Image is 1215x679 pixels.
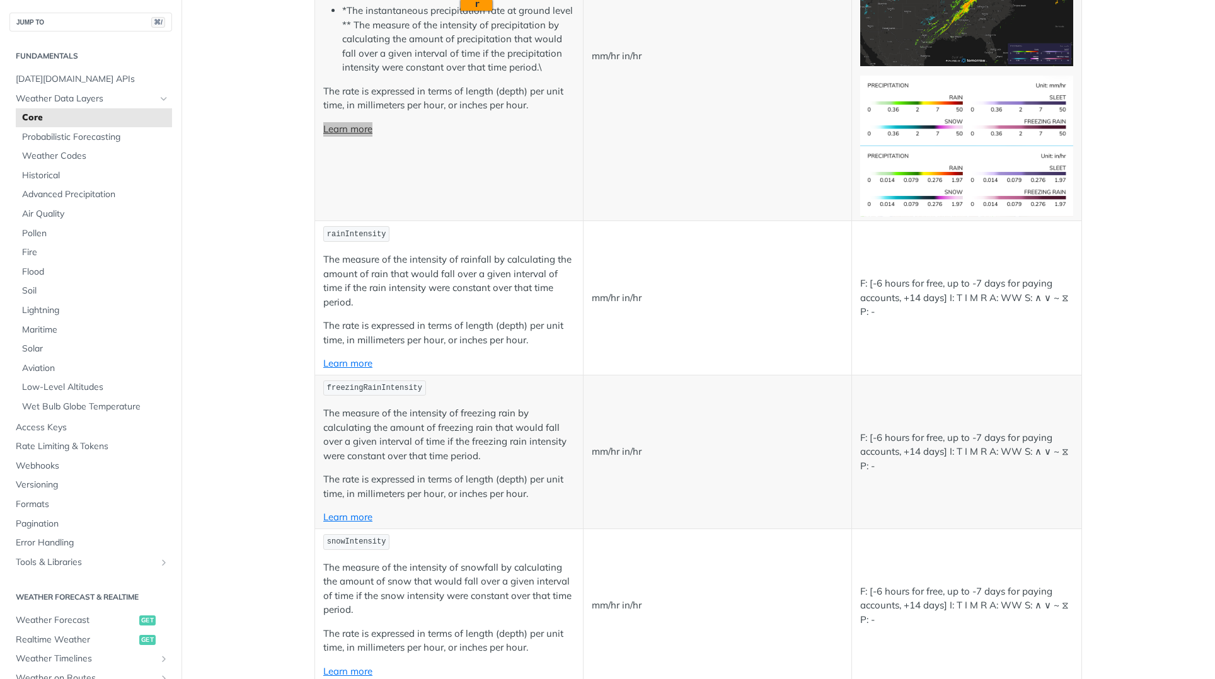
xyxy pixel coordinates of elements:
[323,357,372,369] a: Learn more
[16,205,172,224] a: Air Quality
[323,561,575,617] p: The measure of the intensity of snowfall by calculating the amount of snow that would fall over a...
[22,304,169,317] span: Lightning
[16,224,172,243] a: Pollen
[16,498,169,511] span: Formats
[16,301,172,320] a: Lightning
[9,70,172,89] a: [DATE][DOMAIN_NAME] APIs
[16,185,172,204] a: Advanced Precipitation
[22,401,169,413] span: Wet Bulb Globe Temperature
[592,49,843,64] p: mm/hr in/hr
[16,147,172,166] a: Weather Codes
[22,246,169,259] span: Fire
[22,343,169,355] span: Solar
[323,253,575,309] p: The measure of the intensity of rainfall by calculating the amount of rain that would fall over a...
[9,515,172,533] a: Pagination
[16,359,172,378] a: Aviation
[16,263,172,282] a: Flood
[323,511,372,523] a: Learn more
[16,537,169,549] span: Error Handling
[9,437,172,456] a: Rate Limiting & Tokens
[139,635,156,645] span: get
[16,556,156,569] span: Tools & Libraries
[9,476,172,494] a: Versioning
[9,611,172,630] a: Weather Forecastget
[16,93,156,105] span: Weather Data Layers
[9,591,172,603] h2: Weather Forecast & realtime
[215,13,236,22] a: Copy
[9,50,172,62] h2: Fundamentals
[16,614,136,627] span: Weather Forecast
[9,418,172,437] a: Access Keys
[22,285,169,297] span: Soil
[323,319,575,347] p: The rate is expressed in terms of length (depth) per unit time, in millimeters per hour, or inche...
[9,495,172,514] a: Formats
[16,421,169,434] span: Access Keys
[22,324,169,336] span: Maritime
[9,630,172,649] a: Realtime Weatherget
[22,150,169,163] span: Weather Codes
[22,362,169,375] span: Aviation
[9,649,172,668] a: Weather TimelinesShow subpages for Weather Timelines
[159,654,169,664] button: Show subpages for Weather Timelines
[22,208,169,220] span: Air Quality
[16,108,172,127] a: Core
[9,553,172,572] a: Tools & LibrariesShow subpages for Tools & Libraries
[16,321,172,339] a: Maritime
[16,128,172,147] a: Probabilistic Forecasting
[16,479,169,491] span: Versioning
[9,533,172,552] a: Error Handling
[159,557,169,568] button: Show subpages for Tools & Libraries
[22,188,169,201] span: Advanced Precipitation
[16,73,169,86] span: [DATE][DOMAIN_NAME] APIs
[139,615,156,625] span: get
[327,537,386,546] span: snowIntensity
[236,13,256,22] a: Clear
[22,381,169,394] span: Low-Level Altitudes
[22,227,169,240] span: Pollen
[31,4,47,20] img: mlhuang
[16,339,172,358] a: Solar
[16,460,169,472] span: Webhooks
[323,84,575,113] p: The rate is expressed in terms of length (depth) per unit time, in millimeters per hour, or inche...
[16,282,172,300] a: Soil
[16,378,172,397] a: Low-Level Altitudes
[860,174,1073,186] span: Expand image
[16,397,172,416] a: Wet Bulb Globe Temperature
[860,277,1073,319] p: F: [-6 hours for free, up to -7 days for paying accounts, +14 days] I: T I M R A: WW S: ∧ ∨ ~ ⧖ P: -
[159,94,169,104] button: Hide subpages for Weather Data Layers
[860,431,1073,474] p: F: [-6 hours for free, up to -7 days for paying accounts, +14 days] I: T I M R A: WW S: ∧ ∨ ~ ⧖ P: -
[16,243,172,262] a: Fire
[592,291,843,305] p: mm/hr in/hr
[22,131,169,144] span: Probabilistic Forecasting
[16,653,156,665] span: Weather Timelines
[323,123,372,135] a: Learn more
[9,13,172,31] button: JUMP TO⌘/
[9,457,172,476] a: Webhooks
[323,665,372,677] a: Learn more
[860,104,1073,116] span: Expand image
[16,440,169,453] span: Rate Limiting & Tokens
[16,634,136,646] span: Realtime Weather
[151,17,165,28] span: ⌘/
[592,598,843,613] p: mm/hr in/hr
[323,627,575,655] p: The rate is expressed in terms of length (depth) per unit time, in millimeters per hour, or inche...
[194,3,254,13] input: ASIN
[342,4,575,75] li: *The instantaneous precipitation rate at ground level ** The measure of the intensity of precipit...
[16,518,169,530] span: Pagination
[327,384,422,392] span: freezingRainIntensity
[67,5,168,21] input: ASIN, PO, Alias, + more...
[22,266,169,278] span: Flood
[194,13,215,22] a: View
[9,89,172,108] a: Weather Data LayersHide subpages for Weather Data Layers
[323,406,575,463] p: The measure of the intensity of freezing rain by calculating the amount of freezing rain that wou...
[860,585,1073,627] p: F: [-6 hours for free, up to -7 days for paying accounts, +14 days] I: T I M R A: WW S: ∧ ∨ ~ ⧖ P: -
[16,166,172,185] a: Historical
[22,111,169,124] span: Core
[592,445,843,459] p: mm/hr in/hr
[327,230,386,239] span: rainIntensity
[22,169,169,182] span: Historical
[323,472,575,501] p: The rate is expressed in terms of length (depth) per unit time, in millimeters per hour, or inche...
